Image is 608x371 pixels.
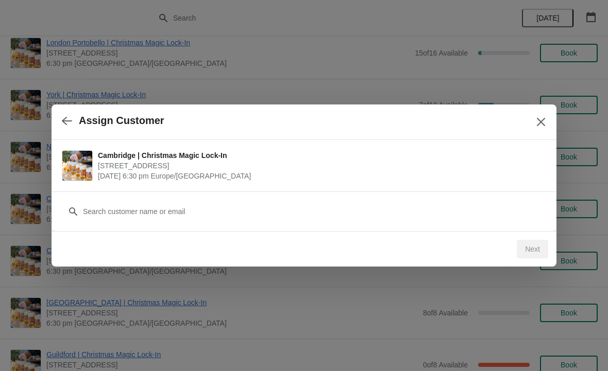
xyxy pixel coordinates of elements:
span: [DATE] 6:30 pm Europe/[GEOGRAPHIC_DATA] [98,171,541,181]
span: Cambridge | Christmas Magic Lock-In [98,150,541,161]
button: Close [532,113,550,131]
img: Cambridge | Christmas Magic Lock-In | 8-9 Green Street, Cambridge, CB2 3JU | November 13 | 6:30 p... [62,151,92,181]
input: Search customer name or email [82,202,546,221]
h2: Assign Customer [79,115,164,127]
span: [STREET_ADDRESS] [98,161,541,171]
